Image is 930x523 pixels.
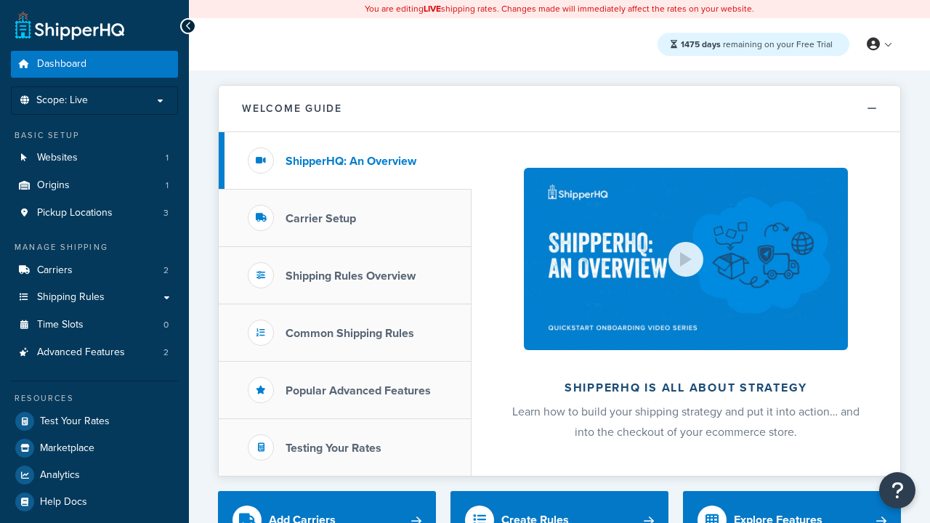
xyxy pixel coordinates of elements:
[681,38,721,51] strong: 1475 days
[11,172,178,199] li: Origins
[40,442,94,455] span: Marketplace
[11,257,178,284] li: Carriers
[11,312,178,338] li: Time Slots
[37,291,105,304] span: Shipping Rules
[219,86,900,132] button: Welcome Guide
[286,384,431,397] h3: Popular Advanced Features
[242,103,342,114] h2: Welcome Guide
[166,152,169,164] span: 1
[37,152,78,164] span: Websites
[11,241,178,254] div: Manage Shipping
[681,38,833,51] span: remaining on your Free Trial
[40,496,87,508] span: Help Docs
[40,469,80,482] span: Analytics
[11,489,178,515] a: Help Docs
[37,179,70,192] span: Origins
[37,207,113,219] span: Pickup Locations
[11,312,178,338] a: Time Slots0
[286,212,356,225] h3: Carrier Setup
[286,155,416,168] h3: ShipperHQ: An Overview
[11,284,178,311] a: Shipping Rules
[11,200,178,227] a: Pickup Locations3
[11,339,178,366] li: Advanced Features
[286,327,414,340] h3: Common Shipping Rules
[37,264,73,277] span: Carriers
[11,172,178,199] a: Origins1
[163,346,169,359] span: 2
[11,462,178,488] a: Analytics
[879,472,915,508] button: Open Resource Center
[40,415,110,428] span: Test Your Rates
[37,58,86,70] span: Dashboard
[11,257,178,284] a: Carriers2
[286,442,381,455] h3: Testing Your Rates
[11,408,178,434] a: Test Your Rates
[11,145,178,171] a: Websites1
[36,94,88,107] span: Scope: Live
[11,129,178,142] div: Basic Setup
[163,319,169,331] span: 0
[166,179,169,192] span: 1
[424,2,441,15] b: LIVE
[11,200,178,227] li: Pickup Locations
[524,168,848,350] img: ShipperHQ is all about strategy
[286,269,416,283] h3: Shipping Rules Overview
[11,51,178,78] a: Dashboard
[11,145,178,171] li: Websites
[510,381,862,394] h2: ShipperHQ is all about strategy
[11,435,178,461] a: Marketplace
[512,403,860,440] span: Learn how to build your shipping strategy and put it into action… and into the checkout of your e...
[163,264,169,277] span: 2
[37,346,125,359] span: Advanced Features
[37,319,84,331] span: Time Slots
[11,392,178,405] div: Resources
[11,339,178,366] a: Advanced Features2
[163,207,169,219] span: 3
